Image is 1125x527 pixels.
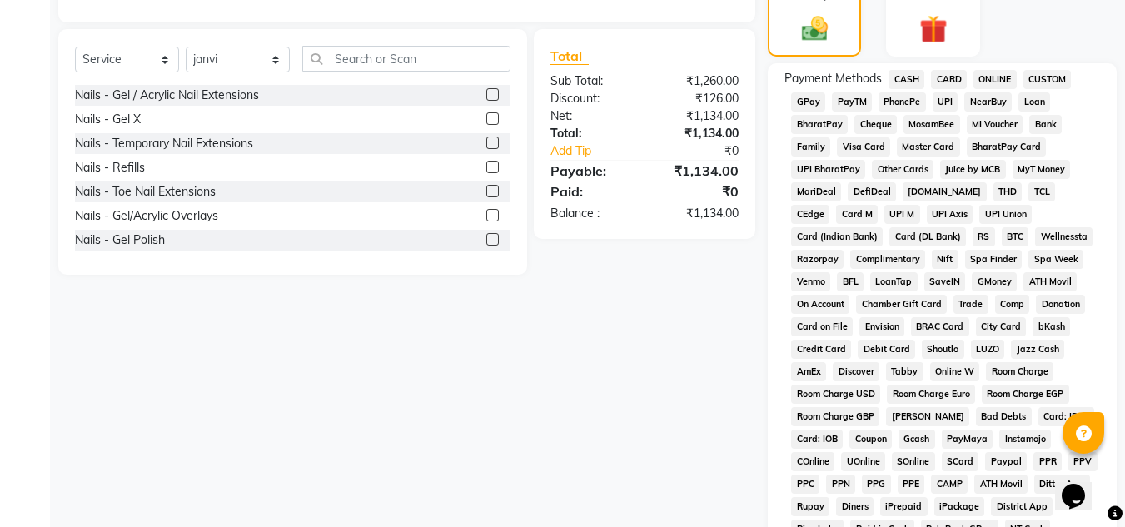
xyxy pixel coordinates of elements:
span: UPI Axis [927,205,973,224]
input: Search or Scan [302,46,510,72]
span: BharatPay Card [967,137,1047,157]
span: RS [973,227,995,246]
span: CAMP [931,475,968,494]
span: Room Charge EGP [982,385,1069,404]
span: Comp [995,295,1030,314]
span: Family [791,137,830,157]
div: Nails - Gel / Acrylic Nail Extensions [75,87,259,104]
span: CARD [931,70,967,89]
span: CEdge [791,205,829,224]
div: ₹1,134.00 [645,161,751,181]
span: BFL [837,272,864,291]
span: Diners [836,497,874,516]
div: ₹0 [645,181,751,201]
span: Spa Finder [965,250,1023,269]
span: Bad Debts [976,407,1032,426]
span: Instamojo [999,430,1051,449]
img: _gift.svg [911,12,956,46]
span: Envision [859,317,904,336]
span: UPI Union [979,205,1032,224]
div: Nails - Gel Polish [75,231,165,249]
span: iPackage [934,497,985,516]
div: ₹1,134.00 [645,125,751,142]
span: MosamBee [903,115,960,134]
span: Other Cards [872,160,933,179]
span: [PERSON_NAME] [886,407,969,426]
span: Discover [833,362,879,381]
div: Sub Total: [538,72,645,90]
span: Dittor App [1034,475,1090,494]
a: Add Tip [538,142,662,160]
span: PPC [791,475,819,494]
span: COnline [791,452,834,471]
span: PPR [1033,452,1062,471]
div: Nails - Toe Nail Extensions [75,183,216,201]
span: Juice by MCB [940,160,1006,179]
span: THD [993,182,1023,201]
span: Card on File [791,317,853,336]
span: Room Charge USD [791,385,880,404]
span: Tabby [886,362,923,381]
iframe: chat widget [1055,460,1108,510]
span: GPay [791,92,825,112]
span: Total [550,47,589,65]
span: Online W [930,362,980,381]
span: SOnline [892,452,935,471]
span: Spa Week [1028,250,1083,269]
span: UPI [933,92,958,112]
div: ₹1,134.00 [645,205,751,222]
span: Rupay [791,497,829,516]
span: MyT Money [1013,160,1071,179]
span: Gcash [899,430,935,449]
span: ONLINE [973,70,1017,89]
span: Coupon [849,430,892,449]
div: ₹1,134.00 [645,107,751,125]
span: AmEx [791,362,826,381]
span: Room Charge Euro [887,385,975,404]
div: Paid: [538,181,645,201]
span: Visa Card [837,137,890,157]
span: MI Voucher [967,115,1023,134]
span: Shoutlo [922,340,964,359]
span: PhonePe [879,92,926,112]
span: LoanTap [870,272,918,291]
span: Loan [1018,92,1050,112]
span: SaveIN [924,272,966,291]
span: District App [991,497,1053,516]
span: TCL [1028,182,1055,201]
span: Payment Methods [784,70,882,87]
span: SCard [942,452,979,471]
div: Nails - Gel X [75,111,141,128]
div: Balance : [538,205,645,222]
span: iPrepaid [880,497,928,516]
img: _cash.svg [794,13,836,43]
span: Wellnessta [1035,227,1093,246]
span: DefiDeal [848,182,896,201]
span: Razorpay [791,250,844,269]
span: Paypal [985,452,1027,471]
span: UOnline [841,452,885,471]
span: BharatPay [791,115,848,134]
span: UPI BharatPay [791,160,865,179]
span: Room Charge [986,362,1053,381]
div: Net: [538,107,645,125]
span: Master Card [897,137,960,157]
span: Trade [953,295,988,314]
span: ATH Movil [974,475,1028,494]
span: NearBuy [964,92,1012,112]
span: ATH Movil [1023,272,1077,291]
div: Nails - Temporary Nail Extensions [75,135,253,152]
span: PPG [862,475,891,494]
span: Chamber Gift Card [856,295,947,314]
span: PPE [898,475,925,494]
span: Venmo [791,272,830,291]
span: Credit Card [791,340,851,359]
span: On Account [791,295,849,314]
span: Nift [932,250,958,269]
span: CUSTOM [1023,70,1072,89]
span: BRAC Card [911,317,969,336]
div: Nails - Refills [75,159,145,176]
span: bKash [1033,317,1070,336]
span: Jazz Cash [1011,340,1064,359]
div: Payable: [538,161,645,181]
